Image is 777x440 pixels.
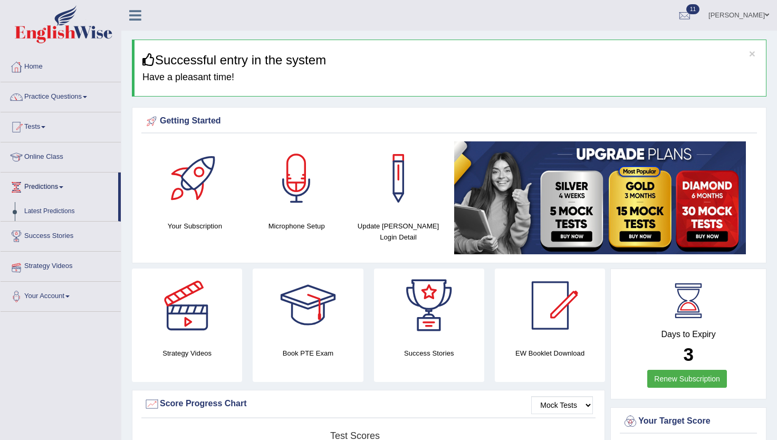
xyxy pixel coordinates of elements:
[149,221,241,232] h4: Your Subscription
[132,348,242,359] h4: Strategy Videos
[1,222,121,248] a: Success Stories
[374,348,484,359] h4: Success Stories
[686,4,699,14] span: 11
[622,330,754,339] h4: Days to Expiry
[142,53,758,67] h3: Successful entry in the system
[1,142,121,169] a: Online Class
[251,221,342,232] h4: Microphone Setup
[353,221,444,243] h4: Update [PERSON_NAME] Login Detail
[1,112,121,139] a: Tests
[142,72,758,83] h4: Have a pleasant time!
[1,282,121,308] a: Your Account
[1,82,121,109] a: Practice Questions
[144,396,593,412] div: Score Progress Chart
[1,52,121,79] a: Home
[20,202,118,221] a: Latest Predictions
[253,348,363,359] h4: Book PTE Exam
[1,252,121,278] a: Strategy Videos
[622,414,754,429] div: Your Target Score
[1,173,118,199] a: Predictions
[144,113,754,129] div: Getting Started
[495,348,605,359] h4: EW Booklet Download
[647,370,727,388] a: Renew Subscription
[454,141,746,254] img: small5.jpg
[683,344,693,365] b: 3
[749,48,755,59] button: ×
